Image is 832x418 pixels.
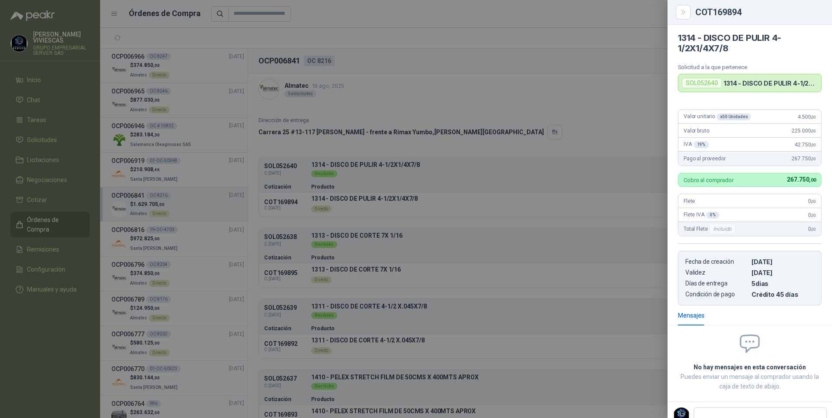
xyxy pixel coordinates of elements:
p: Cobro al comprador [684,177,734,183]
div: 0 % [706,212,719,219]
div: COT169894 [695,8,822,17]
span: 267.750 [787,176,816,183]
span: ,00 [811,199,816,204]
p: [DATE] [751,258,814,265]
p: 1314 - DISCO DE PULIR 4-1/2X1/4X7/8 [724,80,818,87]
span: ,00 [811,129,816,133]
span: 0 [808,212,816,218]
p: Días de entrega [685,280,748,287]
span: 0 [808,226,816,232]
p: 5 dias [751,280,814,287]
span: ,00 [811,227,816,232]
span: Pago al proveedor [684,156,726,162]
span: Flete [684,198,695,204]
div: Mensajes [678,311,705,320]
div: x 50 Unidades [717,113,751,120]
span: ,00 [811,143,816,147]
span: 267.750 [792,156,816,162]
p: Condición de pago [685,291,748,298]
span: 225.000 [792,128,816,134]
span: ,00 [809,177,816,183]
span: ,00 [811,156,816,161]
p: Fecha de creación [685,258,748,265]
p: Crédito 45 días [751,291,814,298]
div: SOL052640 [682,78,722,88]
span: 4.500 [798,114,816,120]
span: ,00 [811,213,816,218]
h2: No hay mensajes en esta conversación [678,362,822,372]
span: Valor bruto [684,128,709,134]
p: [DATE] [751,269,814,276]
h4: 1314 - DISCO DE PULIR 4-1/2X1/4X7/8 [678,33,822,53]
div: Incluido [709,224,735,234]
p: Solicitud a la que pertenece [678,64,822,70]
p: Validez [685,269,748,276]
p: Puedes enviar un mensaje al comprador usando la caja de texto de abajo. [678,372,822,391]
span: IVA [684,141,709,148]
button: Close [678,7,688,17]
span: Total Flete [684,224,737,234]
span: Valor unitario [684,113,751,120]
span: 42.750 [795,142,816,148]
span: Flete IVA [684,212,719,219]
div: 19 % [694,141,709,148]
span: 0 [808,198,816,204]
span: ,00 [811,115,816,119]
